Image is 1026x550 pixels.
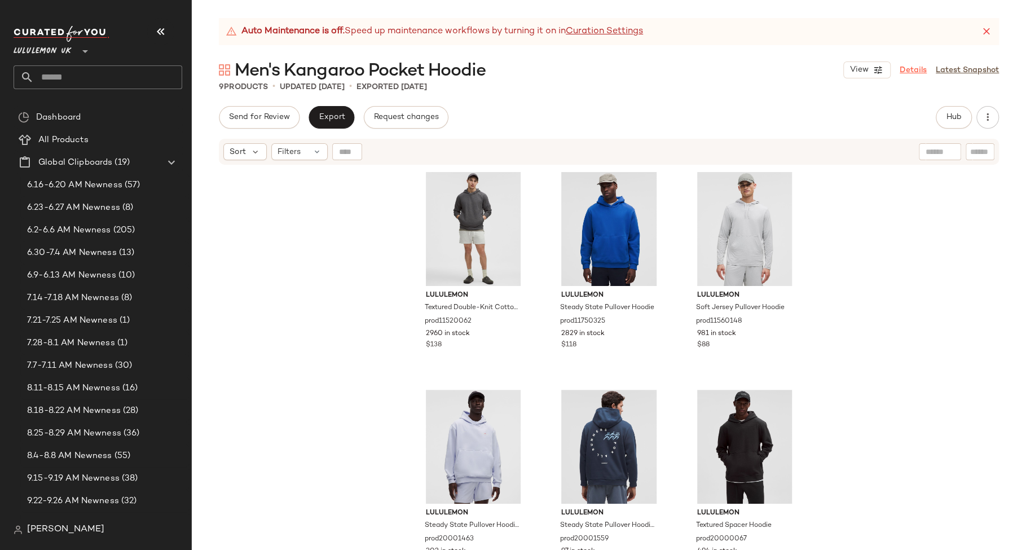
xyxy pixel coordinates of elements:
[27,337,115,350] span: 7.28-8.1 AM Newness
[121,517,139,530] span: (32)
[27,359,113,372] span: 7.7-7.11 AM Newness
[688,172,802,286] img: LM3EXOS_063781_1
[27,247,117,259] span: 6.30-7.4 AM Newness
[900,64,927,76] a: Details
[426,291,521,301] span: lululemon
[560,303,654,313] span: Steady State Pullover Hoodie
[280,81,345,93] p: updated [DATE]
[38,134,89,147] span: All Products
[219,81,268,93] div: Products
[14,38,72,59] span: Lululemon UK
[116,269,135,282] span: (10)
[120,382,138,395] span: (16)
[27,517,121,530] span: 9.29-10.3 AM Newness
[14,26,109,42] img: cfy_white_logo.C9jOOHJF.svg
[219,64,230,76] img: svg%3e
[561,329,605,339] span: 2829 in stock
[241,25,345,38] strong: Auto Maintenance is off.
[219,83,224,91] span: 9
[27,404,121,417] span: 8.18-8.22 AM Newness
[417,172,530,286] img: LM3EOZS_8650_1
[117,247,135,259] span: (13)
[552,390,666,504] img: LM3FWPS_068578_1
[561,508,657,518] span: lululemon
[425,303,520,313] span: Textured Double-Knit Cotton Hoodie
[426,340,442,350] span: $138
[561,340,576,350] span: $118
[560,534,609,544] span: prod20001559
[112,156,130,169] span: (19)
[697,340,710,350] span: $88
[696,316,742,327] span: prod11560148
[936,106,972,129] button: Hub
[936,64,999,76] a: Latest Snapshot
[121,404,139,417] span: (28)
[111,224,135,237] span: (205)
[425,521,520,531] span: Steady State Pullover Hoodie Graphic
[309,106,354,129] button: Export
[27,427,121,440] span: 8.25-8.29 AM Newness
[696,521,772,531] span: Textured Spacer Hoodie
[425,534,474,544] span: prod20001463
[278,146,301,158] span: Filters
[843,61,891,78] button: View
[38,156,112,169] span: Global Clipboards
[566,25,643,38] a: Curation Settings
[27,450,112,463] span: 8.4-8.8 AM Newness
[226,25,643,38] div: Speed up maintenance workflows by turning it on in
[235,60,486,82] span: Men's Kangaroo Pocket Hoodie​
[122,179,140,192] span: (57)
[696,303,785,313] span: Soft Jersey Pullover Hoodie
[27,292,119,305] span: 7.14-7.18 AM Newness
[849,65,869,74] span: View
[36,111,81,124] span: Dashboard
[120,472,138,485] span: (38)
[27,314,117,327] span: 7.21-7.25 AM Newness
[696,534,747,544] span: prod20000067
[18,112,29,123] img: svg%3e
[560,316,605,327] span: prod11750325
[27,495,119,508] span: 9.22-9.26 AM Newness
[27,269,116,282] span: 6.9-6.13 AM Newness
[27,382,120,395] span: 8.11-8.15 AM Newness
[117,314,130,327] span: (1)
[349,80,352,94] span: •
[219,106,300,129] button: Send for Review
[697,508,792,518] span: lululemon
[417,390,530,504] img: LM3FXDS_032507_1
[115,337,127,350] span: (1)
[426,329,470,339] span: 2960 in stock
[112,450,131,463] span: (55)
[120,201,133,214] span: (8)
[560,521,655,531] span: Steady State Pullover Hoodie Run Graphic
[119,495,137,508] span: (32)
[27,201,120,214] span: 6.23-6.27 AM Newness
[228,113,290,122] span: Send for Review
[230,146,246,158] span: Sort
[272,80,275,94] span: •
[364,106,448,129] button: Request changes
[425,316,472,327] span: prod11520062
[688,390,802,504] img: LM3FV4S_0001_1
[552,172,666,286] img: LM3FMOS_069098_1
[318,113,345,122] span: Export
[27,224,111,237] span: 6.2-6.6 AM Newness
[946,113,962,122] span: Hub
[27,523,104,536] span: [PERSON_NAME]
[356,81,427,93] p: Exported [DATE]
[113,359,133,372] span: (30)
[14,525,23,534] img: svg%3e
[561,291,657,301] span: lululemon
[27,472,120,485] span: 9.15-9.19 AM Newness
[373,113,439,122] span: Request changes
[697,329,736,339] span: 981 in stock
[119,292,132,305] span: (8)
[121,427,140,440] span: (36)
[27,179,122,192] span: 6.16-6.20 AM Newness
[697,291,792,301] span: lululemon
[426,508,521,518] span: lululemon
